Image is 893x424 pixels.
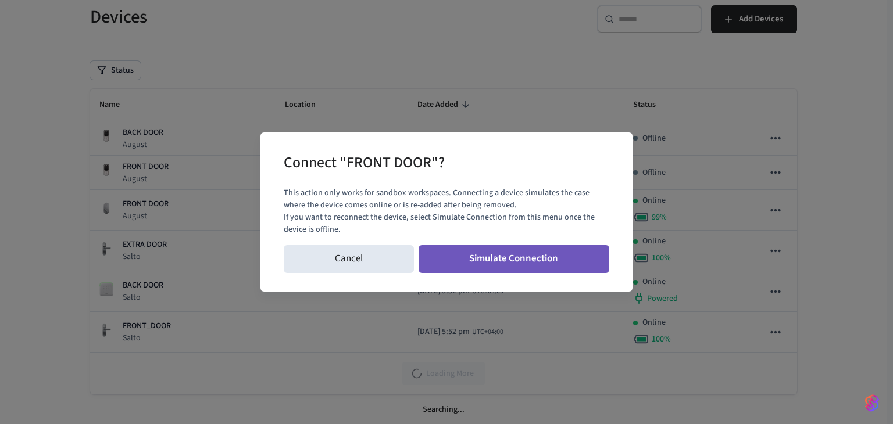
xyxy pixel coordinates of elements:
[419,245,610,273] button: Simulate Connection
[284,211,609,236] p: If you want to reconnect the device, select Simulate Connection from this menu once the device is...
[865,394,879,412] img: SeamLogoGradient.69752ec5.svg
[284,245,414,273] button: Cancel
[284,187,609,211] p: This action only works for sandbox workspaces. Connecting a device simulates the case where the d...
[284,146,445,182] h2: Connect "FRONT DOOR"?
